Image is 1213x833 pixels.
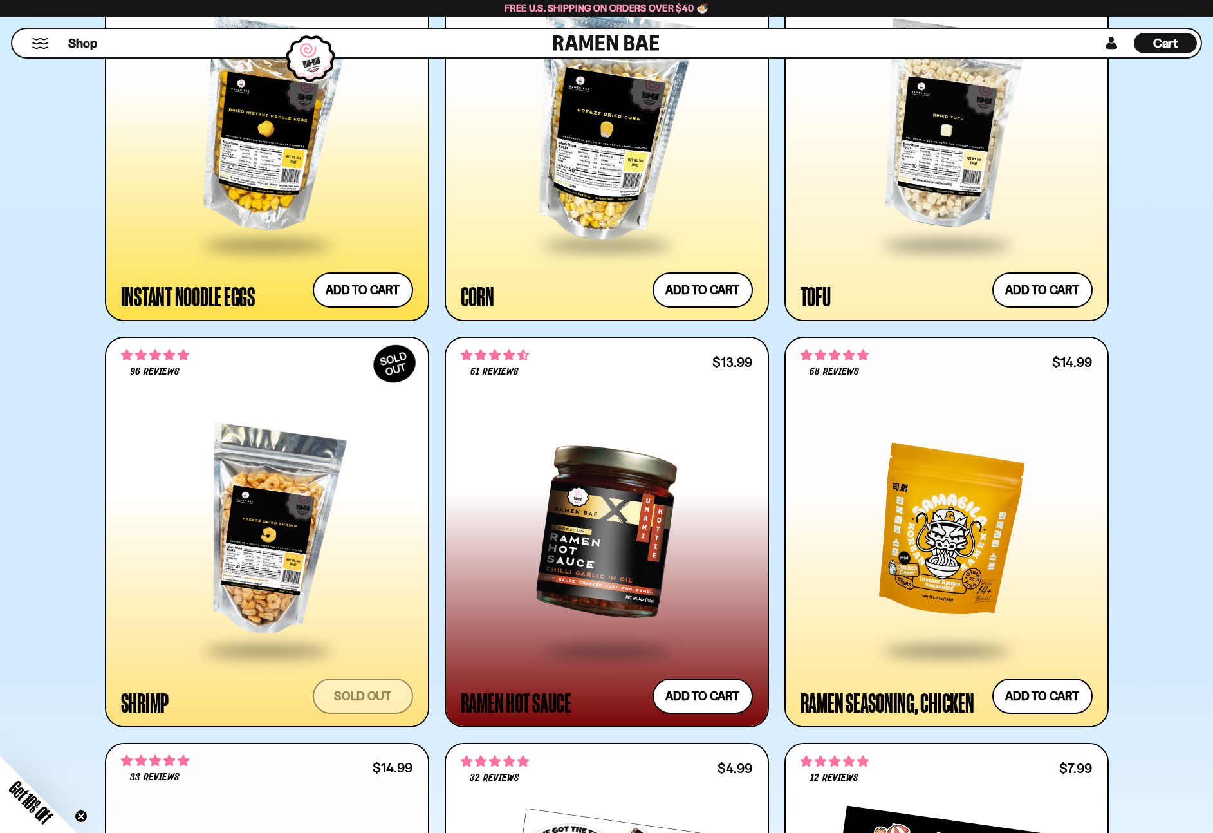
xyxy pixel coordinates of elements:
[130,772,179,783] span: 33 reviews
[1153,35,1178,51] span: Cart
[373,762,412,774] div: $14.99
[461,691,571,714] div: Ramen Hot Sauce
[105,337,429,727] a: SOLDOUT 4.90 stars 96 reviews Shrimp Sold out
[810,367,858,377] span: 58 reviews
[712,356,752,368] div: $13.99
[784,337,1109,727] a: 4.83 stars 58 reviews $14.99 Ramen Seasoning, Chicken Add to cart
[121,285,255,308] div: Instant Noodle Eggs
[461,285,494,308] div: Corn
[992,272,1093,308] button: Add to cart
[801,285,831,308] div: Tofu
[505,2,708,14] span: Free U.S. Shipping on Orders over $40 🍜
[1134,29,1197,57] a: Cart
[121,753,189,769] span: 5.00 stars
[313,272,413,308] button: Add to cart
[6,777,56,827] span: Get 10% Off
[130,367,179,377] span: 96 reviews
[32,38,49,49] button: Mobile Menu Trigger
[801,753,869,770] span: 5.00 stars
[470,773,519,783] span: 32 reviews
[718,762,752,774] div: $4.99
[75,810,88,823] button: Close teaser
[801,347,869,364] span: 4.83 stars
[810,773,858,783] span: 12 reviews
[367,338,422,389] div: SOLD OUT
[1052,356,1092,368] div: $14.99
[470,367,518,377] span: 51 reviews
[461,347,529,364] span: 4.71 stars
[68,33,97,53] a: Shop
[1059,762,1092,774] div: $7.99
[68,35,97,52] span: Shop
[653,679,753,714] button: Add to cart
[121,691,169,714] div: Shrimp
[801,691,974,714] div: Ramen Seasoning, Chicken
[121,347,189,364] span: 4.90 stars
[653,272,753,308] button: Add to cart
[992,679,1093,714] button: Add to cart
[461,753,529,770] span: 4.75 stars
[445,337,769,727] a: 4.71 stars 51 reviews $13.99 Ramen Hot Sauce Add to cart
